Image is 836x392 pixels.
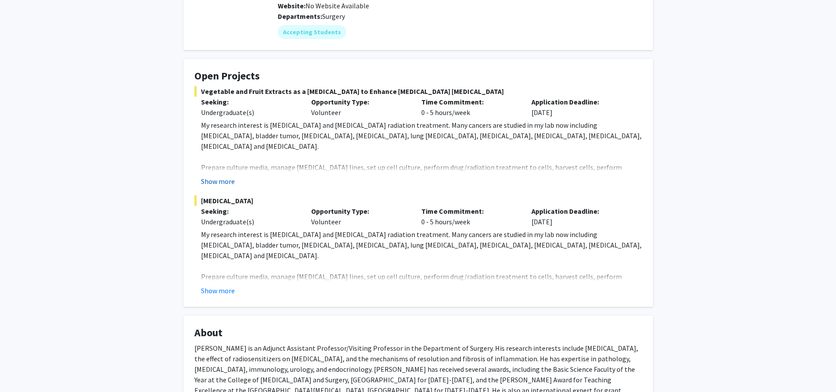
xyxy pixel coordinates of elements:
[305,206,415,227] div: Volunteer
[525,206,635,227] div: [DATE]
[201,176,235,187] button: Show more
[201,230,642,260] span: My research interest is [MEDICAL_DATA] and [MEDICAL_DATA] radiation treatment. Many cancers are s...
[194,327,642,339] h4: About
[415,97,525,118] div: 0 - 5 hours/week
[278,25,346,39] mat-chip: Accepting Students
[201,216,298,227] div: Undergraduate(s)
[201,285,235,296] button: Show more
[531,97,628,107] p: Application Deadline:
[201,107,298,118] div: Undergraduate(s)
[201,272,622,291] span: Prepare culture media, manage [MEDICAL_DATA] lines, set up cell culture, perform drug/radiation t...
[201,97,298,107] p: Seeking:
[525,97,635,118] div: [DATE]
[311,206,408,216] p: Opportunity Type:
[278,1,305,10] b: Website:
[201,121,642,151] span: My research interest is [MEDICAL_DATA] and [MEDICAL_DATA] radiation treatment. Many cancers are s...
[194,70,642,83] h4: Open Projects
[194,86,642,97] span: Vegetable and Fruit Extracts as a [MEDICAL_DATA] to Enhance [MEDICAL_DATA] [MEDICAL_DATA]
[201,163,622,182] span: Prepare culture media, manage [MEDICAL_DATA] lines, set up cell culture, perform drug/radiation t...
[278,1,369,10] span: No Website Available
[531,206,628,216] p: Application Deadline:
[194,195,642,206] span: [MEDICAL_DATA]
[201,206,298,216] p: Seeking:
[322,12,345,21] span: Surgery
[421,206,518,216] p: Time Commitment:
[311,97,408,107] p: Opportunity Type:
[278,12,322,21] b: Departments:
[415,206,525,227] div: 0 - 5 hours/week
[305,97,415,118] div: Volunteer
[7,352,37,385] iframe: Chat
[421,97,518,107] p: Time Commitment:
